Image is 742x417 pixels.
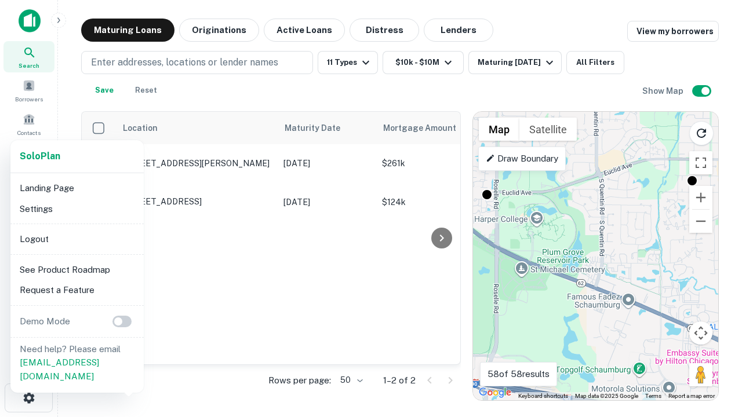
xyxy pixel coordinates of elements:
[20,357,99,381] a: [EMAIL_ADDRESS][DOMAIN_NAME]
[15,314,75,328] p: Demo Mode
[15,178,139,199] li: Landing Page
[15,229,139,250] li: Logout
[20,149,60,163] a: SoloPlan
[15,199,139,220] li: Settings
[20,151,60,162] strong: Solo Plan
[684,324,742,380] iframe: Chat Widget
[15,259,139,280] li: See Product Roadmap
[15,280,139,301] li: Request a Feature
[20,342,134,383] p: Need help? Please email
